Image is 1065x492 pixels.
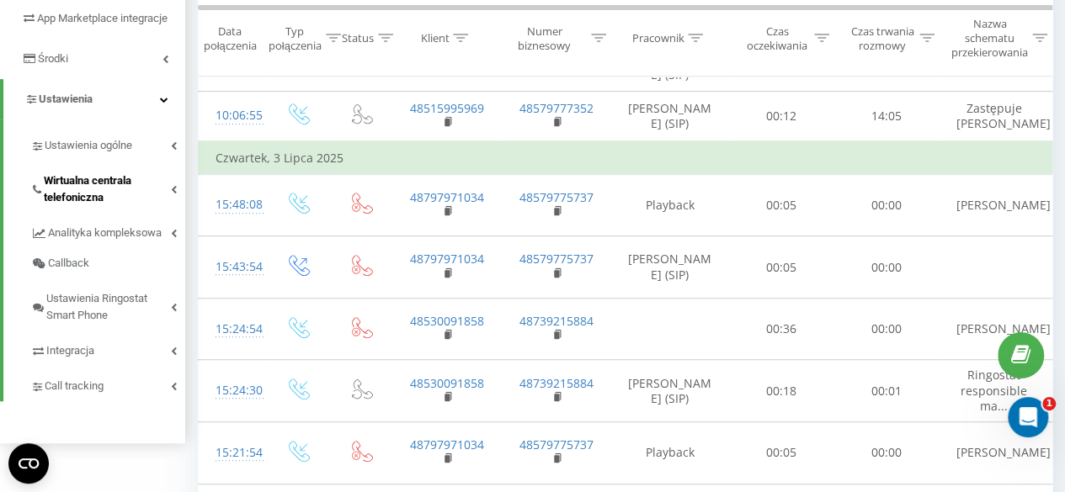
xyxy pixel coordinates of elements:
div: 10:06:55 [216,99,249,132]
div: 15:24:54 [216,313,249,346]
div: Czas oczekiwania [743,24,810,53]
a: 48530091858 [410,313,484,329]
span: Wirtualna centrala telefoniczna [44,172,171,206]
a: 48797971034 [410,251,484,267]
div: Czas trwania rozmowy [849,24,915,53]
span: Ringostat responsible ma... [961,367,1027,413]
a: Ustawienia [3,79,185,119]
a: 48579775737 [519,251,594,267]
div: Pracownik [631,32,684,46]
a: 48579777352 [519,100,594,116]
iframe: Intercom live chat [1008,397,1048,437]
div: Numer biznesowy [502,24,588,53]
td: [PERSON_NAME] [940,422,1049,484]
div: Status [342,32,374,46]
a: 48797971034 [410,436,484,452]
td: 00:01 [834,360,940,422]
td: Zastępuje [PERSON_NAME] [940,92,1049,141]
td: [PERSON_NAME] [940,298,1049,360]
td: 14:05 [834,92,940,141]
a: Integracja [30,331,185,366]
div: 15:48:08 [216,188,249,221]
td: 00:12 [729,92,834,141]
span: Środki [38,52,68,65]
a: 48515995969 [410,100,484,116]
a: 48739215884 [519,313,594,329]
span: Callback [48,255,89,272]
td: 00:05 [729,422,834,484]
a: 48739215884 [519,375,594,391]
a: Ustawienia ogólne [30,125,185,161]
div: Nazwa schematu przekierowania [951,18,1028,61]
td: 00:00 [834,422,940,484]
a: 48579775737 [519,189,594,205]
td: [PERSON_NAME] (SIP) [611,92,729,141]
span: Ustawienia ogólne [45,137,132,154]
div: Data połączenia [199,24,261,53]
span: Analityka kompleksowa [48,225,162,241]
div: 15:21:54 [216,436,249,469]
a: 48579775737 [519,436,594,452]
div: 15:43:54 [216,251,249,283]
div: Typ połączenia [269,24,322,53]
td: [PERSON_NAME] (SIP) [611,236,729,299]
td: 00:00 [834,298,940,360]
a: 48797971034 [410,189,484,205]
div: Klient [420,32,449,46]
a: Ustawienia Ringostat Smart Phone [30,278,185,331]
a: 48530091858 [410,375,484,391]
td: 00:00 [834,236,940,299]
td: 00:00 [834,174,940,236]
span: App Marketplace integracje [37,12,168,24]
td: Playback [611,422,729,484]
td: 00:05 [729,236,834,299]
span: Call tracking [45,378,104,394]
td: Playback [611,174,729,236]
span: Ustawienia [39,93,93,105]
td: 00:36 [729,298,834,360]
a: Wirtualna centrala telefoniczna [30,161,185,213]
td: [PERSON_NAME] (SIP) [611,360,729,422]
td: [PERSON_NAME] [940,174,1049,236]
a: Call tracking [30,366,185,401]
a: Callback [30,248,185,278]
div: 15:24:30 [216,374,249,407]
span: 1 [1042,397,1056,410]
button: Open CMP widget [8,443,49,484]
td: 00:05 [729,174,834,236]
a: Analityka kompleksowa [30,213,185,248]
td: 00:18 [729,360,834,422]
span: Integracja [46,342,94,359]
span: Ustawienia Ringostat Smart Phone [46,290,171,324]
